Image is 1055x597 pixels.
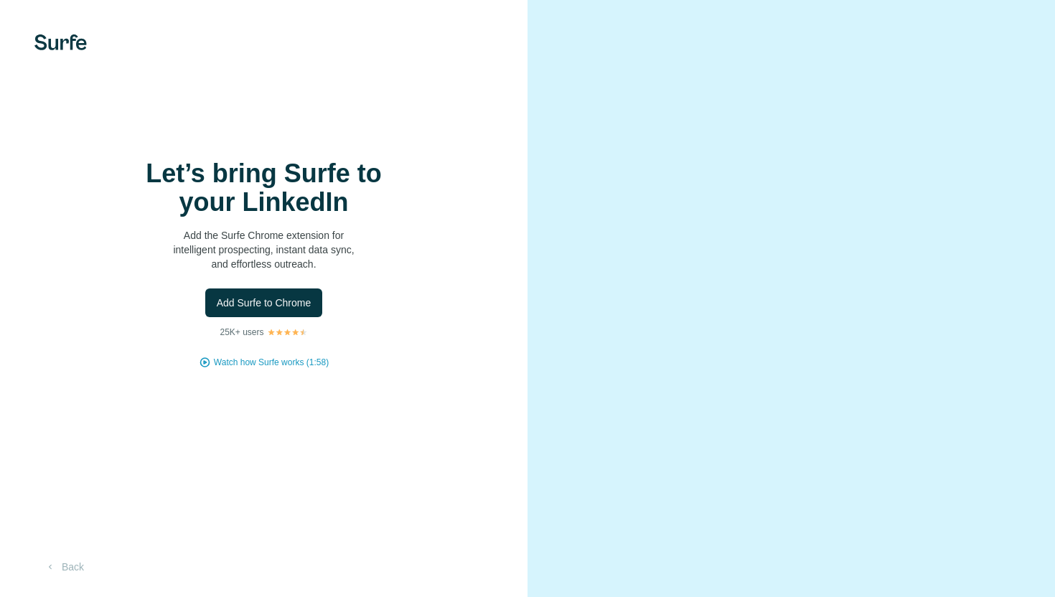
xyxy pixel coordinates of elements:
[220,326,263,339] p: 25K+ users
[34,554,94,580] button: Back
[217,296,311,310] span: Add Surfe to Chrome
[267,328,308,337] img: Rating Stars
[34,34,87,50] img: Surfe's logo
[121,228,408,271] p: Add the Surfe Chrome extension for intelligent prospecting, instant data sync, and effortless out...
[205,288,323,317] button: Add Surfe to Chrome
[121,159,408,217] h1: Let’s bring Surfe to your LinkedIn
[214,356,329,369] button: Watch how Surfe works (1:58)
